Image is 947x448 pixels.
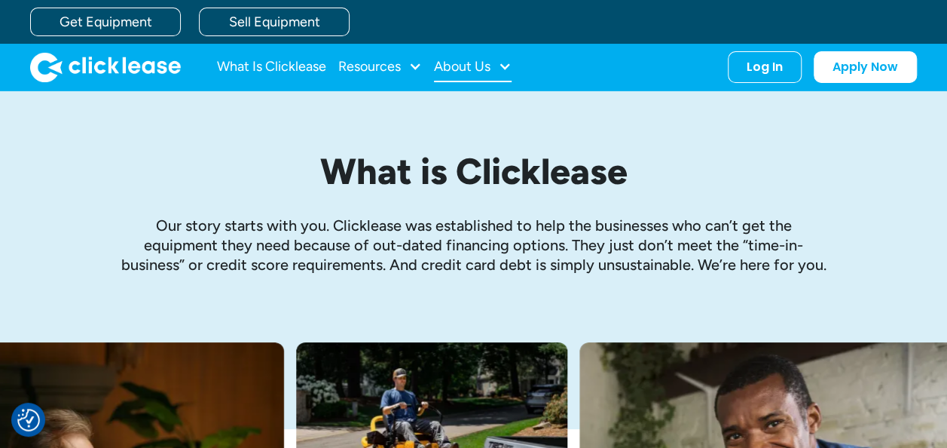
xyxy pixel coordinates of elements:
a: Apply Now [814,51,917,83]
a: Sell Equipment [199,8,350,36]
div: Resources [338,52,422,82]
div: About Us [434,52,512,82]
img: Revisit consent button [17,409,40,431]
a: What Is Clicklease [217,52,326,82]
a: home [30,52,181,82]
button: Consent Preferences [17,409,40,431]
div: Log In [747,60,783,75]
h1: What is Clicklease [120,152,828,192]
a: Get Equipment [30,8,181,36]
img: Clicklease logo [30,52,181,82]
p: Our story starts with you. Clicklease was established to help the businesses who can’t get the eq... [120,216,828,275]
